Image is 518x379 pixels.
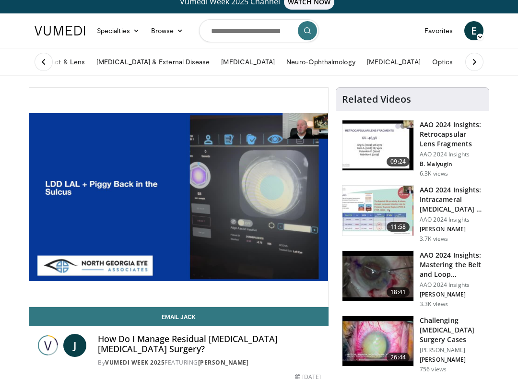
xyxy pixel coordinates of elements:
[387,353,410,362] span: 26:44
[63,334,86,357] a: J
[91,21,145,40] a: Specialties
[36,334,59,357] img: Vumedi Week 2025
[420,300,448,308] p: 3.3K views
[342,316,413,366] img: 05a6f048-9eed-46a7-93e1-844e43fc910c.150x105_q85_crop-smart_upscale.jpg
[215,52,281,71] a: [MEDICAL_DATA]
[420,356,483,364] p: [PERSON_NAME]
[198,358,249,367] a: [PERSON_NAME]
[420,160,483,168] p: B. Malyugin
[342,316,483,373] a: 26:44 Challenging [MEDICAL_DATA] Surgery Cases [PERSON_NAME] [PERSON_NAME] 756 views
[420,225,483,233] p: [PERSON_NAME]
[387,287,410,297] span: 18:41
[342,186,413,236] img: de733f49-b136-4bdc-9e00-4021288efeb7.150x105_q85_crop-smart_upscale.jpg
[342,250,483,308] a: 18:41 AAO 2024 Insights: Mastering the Belt and Loop Technique AAO 2024 Insights [PERSON_NAME] 3....
[420,366,447,373] p: 756 views
[420,216,483,224] p: AAO 2024 Insights
[420,170,448,178] p: 6.3K views
[420,235,448,243] p: 3.7K views
[29,307,329,326] a: Email Jack
[145,21,189,40] a: Browse
[420,291,483,298] p: [PERSON_NAME]
[387,222,410,232] span: 11:58
[420,120,483,149] h3: AAO 2024 Insights: Retrocapsular Lens Fragments
[342,185,483,243] a: 11:58 AAO 2024 Insights: Intracameral [MEDICAL_DATA] - Should We Dilute It? … AAO 2024 Insights [...
[420,346,483,354] p: [PERSON_NAME]
[420,151,483,158] p: AAO 2024 Insights
[105,358,165,367] a: Vumedi Week 2025
[342,120,483,178] a: 09:24 AAO 2024 Insights: Retrocapsular Lens Fragments AAO 2024 Insights B. Malyugin 6.3K views
[98,334,321,355] h4: How Do I Manage Residual [MEDICAL_DATA] [MEDICAL_DATA] Surgery?
[387,157,410,166] span: 09:24
[35,26,85,36] img: VuMedi Logo
[29,88,328,307] video-js: Video Player
[420,316,483,344] h3: Challenging [MEDICAL_DATA] Surgery Cases
[91,52,215,71] a: [MEDICAL_DATA] & External Disease
[342,120,413,170] img: 01f52a5c-6a53-4eb2-8a1d-dad0d168ea80.150x105_q85_crop-smart_upscale.jpg
[342,251,413,301] img: 22a3a3a3-03de-4b31-bd81-a17540334f4a.150x105_q85_crop-smart_upscale.jpg
[361,52,426,71] a: [MEDICAL_DATA]
[420,250,483,279] h3: AAO 2024 Insights: Mastering the Belt and Loop Technique
[419,21,459,40] a: Favorites
[342,94,411,105] h4: Related Videos
[420,185,483,214] h3: AAO 2024 Insights: Intracameral [MEDICAL_DATA] - Should We Dilute It? …
[464,21,483,40] a: E
[420,281,483,289] p: AAO 2024 Insights
[199,19,319,42] input: Search topics, interventions
[426,52,459,71] a: Optics
[281,52,361,71] a: Neuro-Ophthalmology
[98,358,321,367] div: By FEATURING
